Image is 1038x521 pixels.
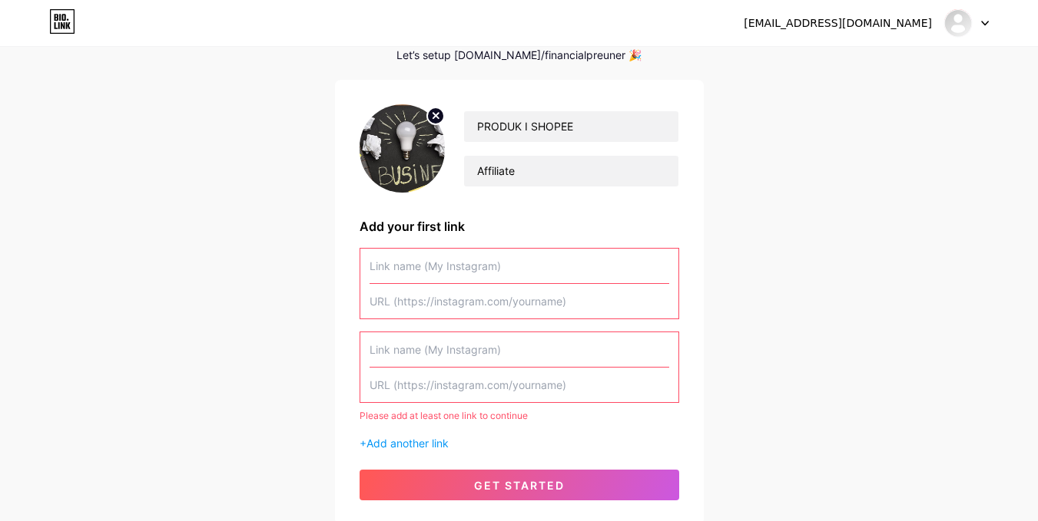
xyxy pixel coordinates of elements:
div: Add your first link [360,217,679,236]
img: financialpreuner [943,8,973,38]
input: URL (https://instagram.com/yourname) [370,368,669,402]
img: profile pic [360,104,446,193]
div: Let’s setup [DOMAIN_NAME]/financialpreuner 🎉 [335,49,704,61]
div: Please add at least one link to continue [360,409,679,423]
span: get started [474,479,565,492]
input: URL (https://instagram.com/yourname) [370,284,669,318]
span: Add another link [366,437,449,450]
input: Link name (My Instagram) [370,249,669,283]
input: Link name (My Instagram) [370,332,669,367]
input: bio [464,156,678,186]
div: [EMAIL_ADDRESS][DOMAIN_NAME] [744,15,932,31]
div: + [360,435,679,451]
button: get started [360,470,679,500]
input: Your name [464,111,678,142]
